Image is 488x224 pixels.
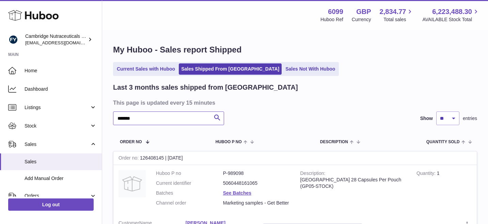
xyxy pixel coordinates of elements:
[156,170,223,177] dt: Huboo P no
[25,40,100,45] span: [EMAIL_ADDRESS][DOMAIN_NAME]
[8,198,94,211] a: Log out
[113,83,298,92] h2: Last 3 months sales shipped from [GEOGRAPHIC_DATA]
[8,34,18,45] img: huboo@camnutra.com
[156,190,223,196] dt: Batches
[119,170,146,197] img: no-photo.jpg
[25,33,86,46] div: Cambridge Nutraceuticals Ltd
[25,104,90,111] span: Listings
[120,140,142,144] span: Order No
[156,200,223,206] dt: Channel order
[380,7,406,16] span: 2,834.77
[113,99,475,106] h3: This page is updated every 15 minutes
[223,190,251,196] a: See Batches
[25,159,97,165] span: Sales
[25,193,90,199] span: Orders
[411,165,477,215] td: 1
[25,141,90,148] span: Sales
[420,115,433,122] label: Show
[113,151,477,165] div: 126408145 | [DATE]
[283,63,337,75] a: Sales Not With Huboo
[113,44,477,55] h1: My Huboo - Sales report Shipped
[422,16,480,23] span: AVAILABLE Stock Total
[320,16,343,23] div: Huboo Ref
[179,63,282,75] a: Sales Shipped From [GEOGRAPHIC_DATA]
[380,7,414,23] a: 2,834.77 Total sales
[463,115,477,122] span: entries
[356,7,371,16] strong: GBP
[416,170,437,178] strong: Quantity
[422,7,480,23] a: 6,223,488.30 AVAILABLE Stock Total
[300,177,406,190] div: [GEOGRAPHIC_DATA] 28 Capsules Per Pouch (GP05-STOCK)
[300,170,326,178] strong: Description
[156,180,223,186] dt: Current identifier
[426,140,460,144] span: Quantity Sold
[223,170,290,177] dd: P-989098
[216,140,242,144] span: Huboo P no
[352,16,371,23] div: Currency
[25,86,97,92] span: Dashboard
[25,175,97,182] span: Add Manual Order
[383,16,414,23] span: Total sales
[432,7,472,16] span: 6,223,488.30
[25,68,97,74] span: Home
[25,123,90,129] span: Stock
[223,200,290,206] dd: Marketing samples - Get Better
[320,140,348,144] span: Description
[223,180,290,186] dd: 5060448161065
[114,63,177,75] a: Current Sales with Huboo
[328,7,343,16] strong: 6099
[119,155,140,162] strong: Order no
